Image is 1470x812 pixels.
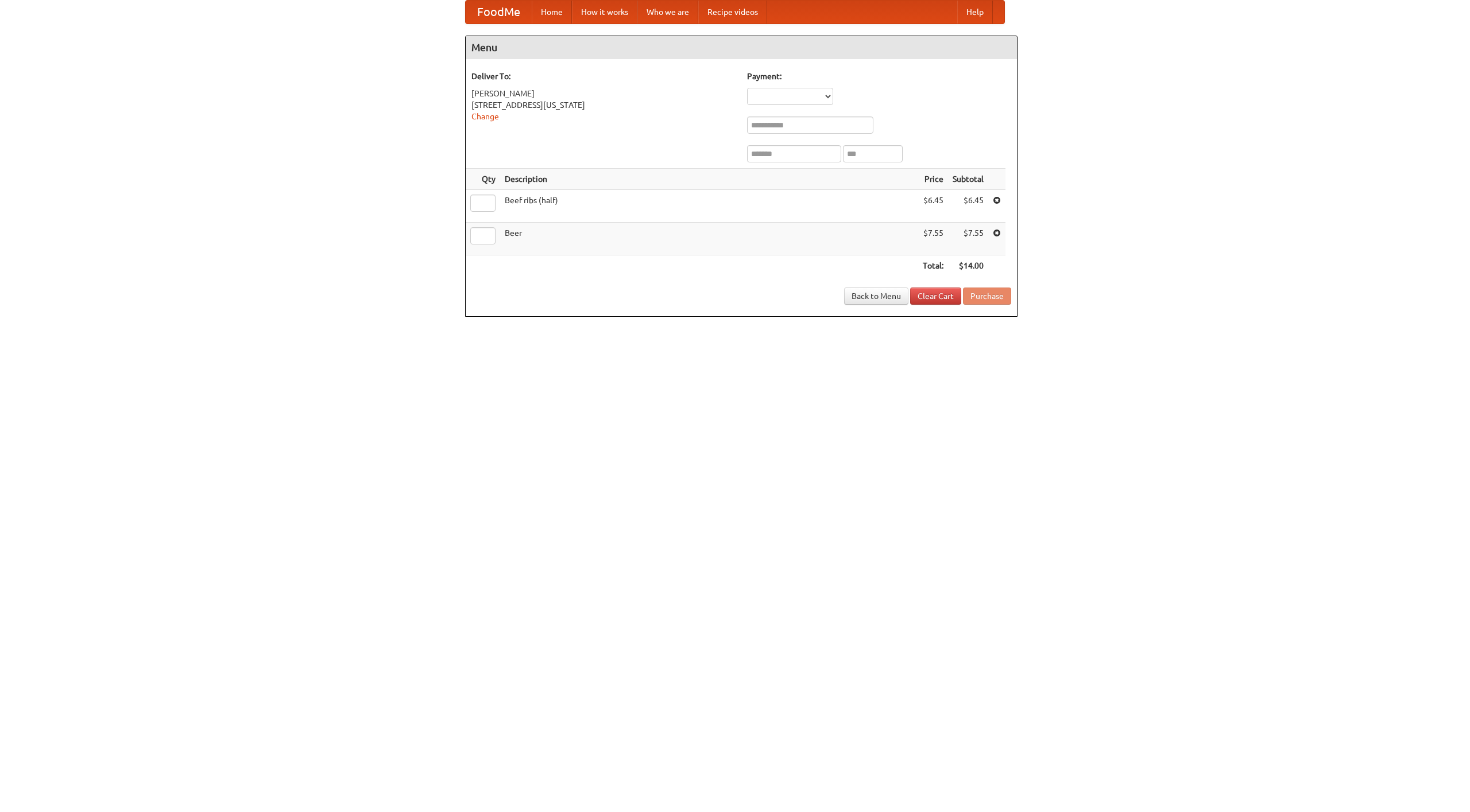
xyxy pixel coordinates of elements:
div: [STREET_ADDRESS][US_STATE] [471,99,736,111]
td: $7.55 [918,223,948,255]
a: Clear Cart [910,287,961,305]
td: Beer [500,223,918,255]
a: Help [957,1,993,24]
h5: Payment: [747,71,1011,82]
a: FoodMe [466,1,532,24]
a: Home [532,1,572,24]
a: How it works [572,1,637,24]
th: Total: [918,255,948,277]
th: $14.00 [948,255,988,277]
button: Purchase [963,287,1011,305]
td: $6.45 [948,190,988,223]
h4: Menu [466,36,1017,59]
th: Subtotal [948,169,988,190]
div: [PERSON_NAME] [471,88,736,99]
td: $6.45 [918,190,948,223]
td: Beef ribs (half) [500,190,918,223]
td: $7.55 [948,223,988,255]
h5: Deliver To: [471,71,736,82]
a: Recipe videos [698,1,767,24]
a: Change [471,112,499,121]
th: Description [500,169,918,190]
a: Who we are [637,1,698,24]
th: Price [918,169,948,190]
a: Back to Menu [844,287,908,305]
th: Qty [466,169,500,190]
